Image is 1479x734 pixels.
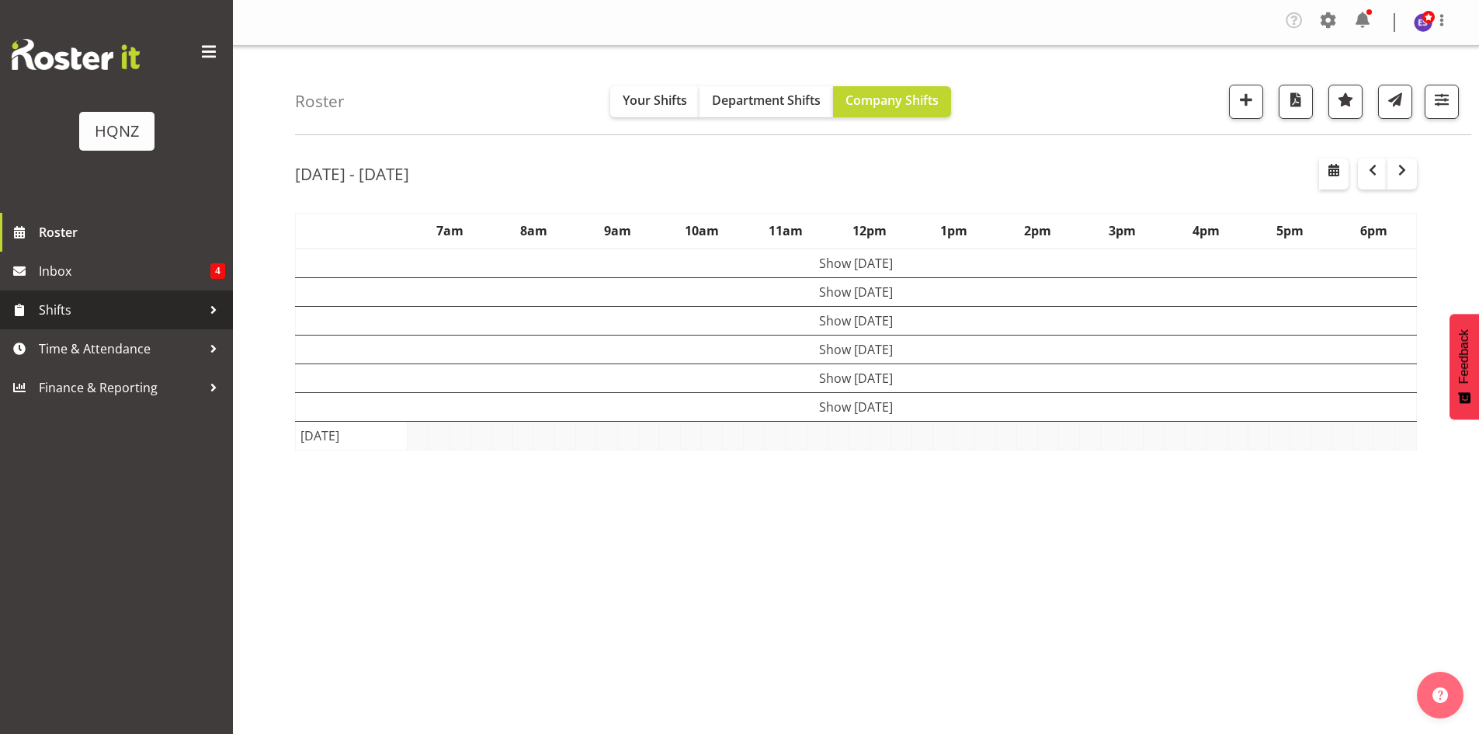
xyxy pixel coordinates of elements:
[1432,687,1448,703] img: help-xxl-2.png
[712,92,821,109] span: Department Shifts
[1319,158,1349,190] button: Select a specific date within the roster.
[12,39,140,70] img: Rosterit website logo
[996,214,1080,249] th: 2pm
[39,221,225,244] span: Roster
[1328,85,1363,119] button: Highlight an important date within the roster.
[210,263,225,279] span: 4
[1414,13,1432,32] img: elise-sabin5568.jpg
[296,422,408,450] td: [DATE]
[295,92,345,110] h4: Roster
[911,214,995,249] th: 1pm
[700,86,833,117] button: Department Shifts
[1080,214,1164,249] th: 3pm
[296,364,1417,393] td: Show [DATE]
[1248,214,1331,249] th: 5pm
[296,307,1417,336] td: Show [DATE]
[296,393,1417,422] td: Show [DATE]
[623,92,687,109] span: Your Shifts
[744,214,828,249] th: 11am
[833,86,951,117] button: Company Shifts
[610,86,700,117] button: Your Shifts
[39,337,202,360] span: Time & Attendance
[295,164,409,184] h2: [DATE] - [DATE]
[1425,85,1459,119] button: Filter Shifts
[1279,85,1313,119] button: Download a PDF of the roster according to the set date range.
[408,214,491,249] th: 7am
[845,92,939,109] span: Company Shifts
[296,336,1417,364] td: Show [DATE]
[296,278,1417,307] td: Show [DATE]
[39,259,210,283] span: Inbox
[1332,214,1417,249] th: 6pm
[1378,85,1412,119] button: Send a list of all shifts for the selected filtered period to all rostered employees.
[296,249,1417,278] td: Show [DATE]
[39,376,202,399] span: Finance & Reporting
[1449,314,1479,419] button: Feedback - Show survey
[660,214,744,249] th: 10am
[95,120,139,143] div: HQNZ
[1164,214,1248,249] th: 4pm
[1457,329,1471,384] span: Feedback
[491,214,575,249] th: 8am
[575,214,659,249] th: 9am
[828,214,911,249] th: 12pm
[39,298,202,322] span: Shifts
[1229,85,1263,119] button: Add a new shift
